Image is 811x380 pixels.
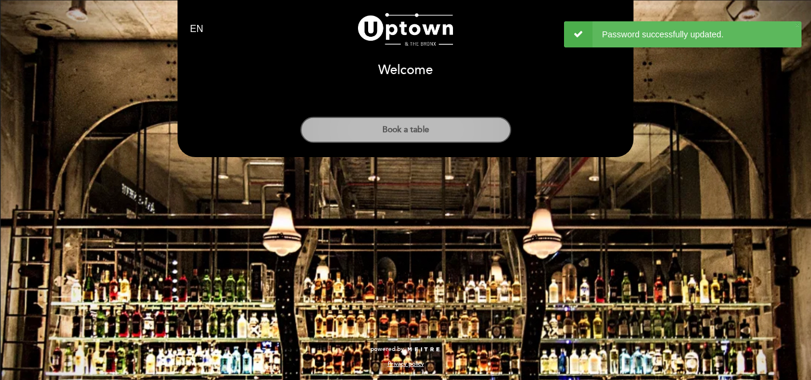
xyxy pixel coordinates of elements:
[795,21,799,29] button: ×
[378,63,433,78] h1: Welcome
[370,345,404,353] span: powered by
[300,117,511,143] button: Book a table
[407,347,441,353] img: MEITRE
[331,13,480,46] a: Uptown
[564,21,802,47] div: Password successfully updated.
[370,345,441,353] a: powered by
[607,20,621,39] button: person
[388,360,424,368] a: Privacy policy
[607,20,621,34] i: person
